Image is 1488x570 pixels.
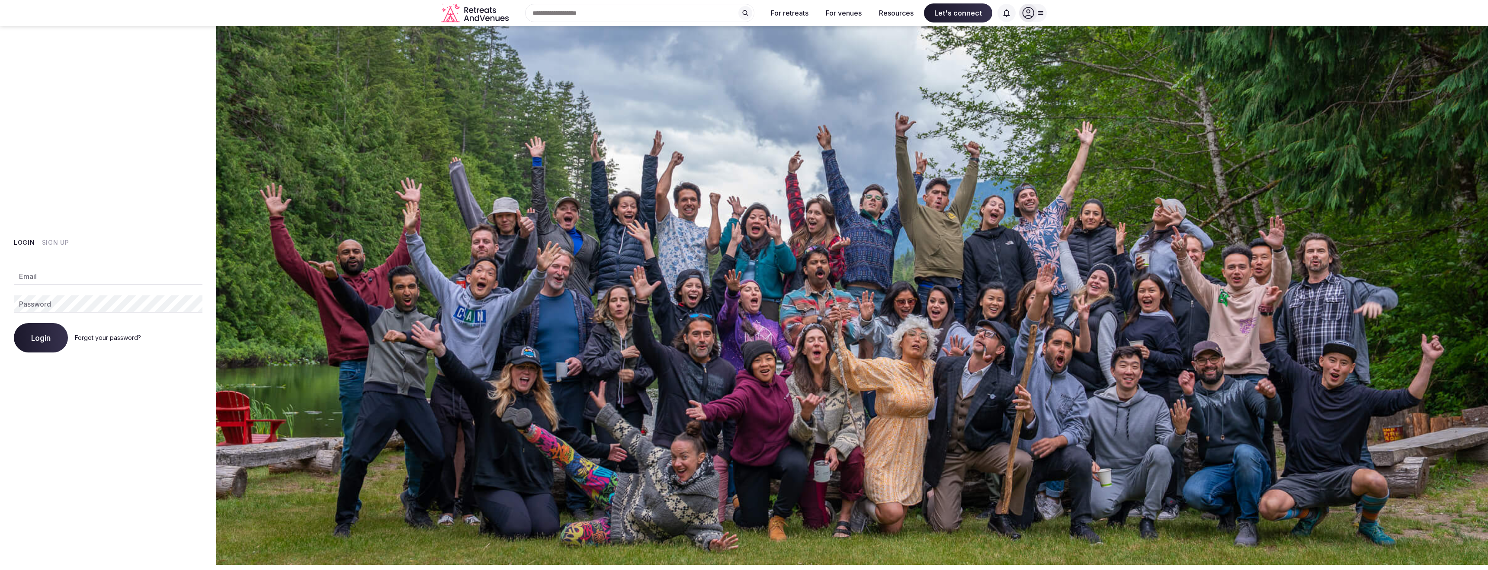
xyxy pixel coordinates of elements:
button: Login [14,238,35,247]
a: Visit the homepage [441,3,510,23]
button: Login [14,323,68,352]
a: Forgot your password? [75,334,141,341]
button: For venues [819,3,869,22]
span: Let's connect [924,3,992,22]
button: Sign Up [42,238,69,247]
svg: Retreats and Venues company logo [441,3,510,23]
img: My Account Background [216,26,1488,565]
button: Resources [872,3,920,22]
span: Login [31,333,51,342]
button: For retreats [764,3,815,22]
